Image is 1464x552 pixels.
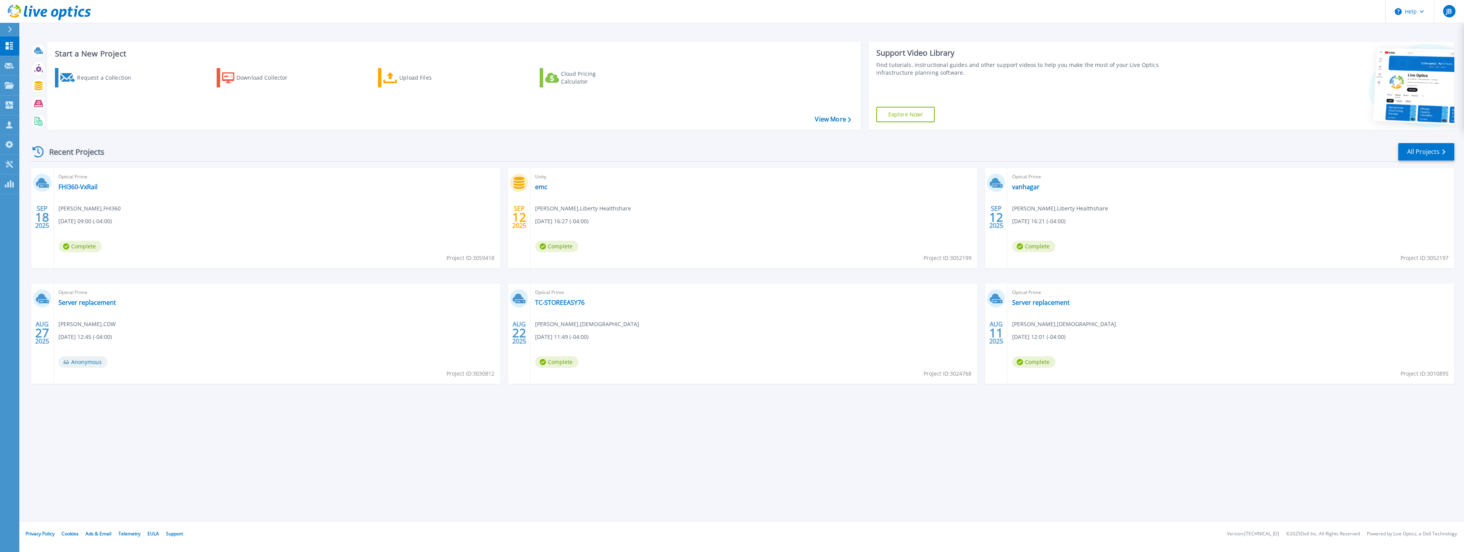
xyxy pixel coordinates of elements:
[1012,173,1450,181] span: Optical Prime
[535,288,973,297] span: Optical Prime
[1012,356,1055,368] span: Complete
[58,288,496,297] span: Optical Prime
[989,330,1003,336] span: 11
[512,319,527,347] div: AUG 2025
[512,203,527,231] div: SEP 2025
[58,356,108,368] span: Anonymous
[35,330,49,336] span: 27
[446,369,494,378] span: Project ID: 3030812
[58,204,121,213] span: [PERSON_NAME] , FHI360
[1012,241,1055,252] span: Complete
[1012,288,1450,297] span: Optical Prime
[535,356,578,368] span: Complete
[118,530,140,537] a: Telemetry
[86,530,111,537] a: Ads & Email
[35,319,50,347] div: AUG 2025
[1012,320,1116,328] span: [PERSON_NAME] , [DEMOGRAPHIC_DATA]
[535,333,588,341] span: [DATE] 11:49 (-04:00)
[512,330,526,336] span: 22
[147,530,159,537] a: EULA
[1012,217,1066,226] span: [DATE] 16:21 (-04:00)
[1286,531,1360,537] li: © 2025 Dell Inc. All Rights Reserved
[1401,369,1449,378] span: Project ID: 3010895
[58,173,496,181] span: Optical Prime
[35,203,50,231] div: SEP 2025
[876,107,935,122] a: Explore Now!
[989,214,1003,220] span: 12
[535,241,578,252] span: Complete
[535,299,585,306] a: TC-STOREEASY76
[815,116,851,123] a: View More
[535,173,973,181] span: Unity
[55,68,141,87] a: Request a Collection
[561,70,623,85] div: Cloud Pricing Calculator
[1401,254,1449,262] span: Project ID: 3052197
[30,142,115,161] div: Recent Projects
[55,50,851,58] h3: Start a New Project
[1367,531,1457,537] li: Powered by Live Optics, a Dell Technology
[58,217,112,226] span: [DATE] 09:00 (-04:00)
[236,70,298,85] div: Download Collector
[512,214,526,220] span: 12
[924,369,971,378] span: Project ID: 3024768
[1398,143,1454,161] a: All Projects
[535,320,639,328] span: [PERSON_NAME] , [DEMOGRAPHIC_DATA]
[924,254,971,262] span: Project ID: 3052199
[1012,299,1070,306] a: Server replacement
[989,319,1004,347] div: AUG 2025
[1012,333,1066,341] span: [DATE] 12:01 (-04:00)
[62,530,79,537] a: Cookies
[446,254,494,262] span: Project ID: 3059418
[35,214,49,220] span: 18
[26,530,55,537] a: Privacy Policy
[58,299,116,306] a: Server replacement
[1227,531,1279,537] li: Version: [TECHNICAL_ID]
[876,61,1183,77] div: Find tutorials, instructional guides and other support videos to help you make the most of your L...
[58,241,102,252] span: Complete
[1446,8,1452,14] span: JB
[58,183,97,191] a: FHI360-VxRail
[535,217,588,226] span: [DATE] 16:27 (-04:00)
[166,530,183,537] a: Support
[540,68,626,87] a: Cloud Pricing Calculator
[378,68,464,87] a: Upload Files
[217,68,303,87] a: Download Collector
[58,333,112,341] span: [DATE] 12:45 (-04:00)
[58,320,116,328] span: [PERSON_NAME] , CDW
[535,183,547,191] a: emc
[535,204,631,213] span: [PERSON_NAME] , Liberty Healthshare
[77,70,139,85] div: Request a Collection
[989,203,1004,231] div: SEP 2025
[399,70,461,85] div: Upload Files
[876,48,1183,58] div: Support Video Library
[1012,204,1108,213] span: [PERSON_NAME] , Liberty Healthshare
[1012,183,1040,191] a: vanhagar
